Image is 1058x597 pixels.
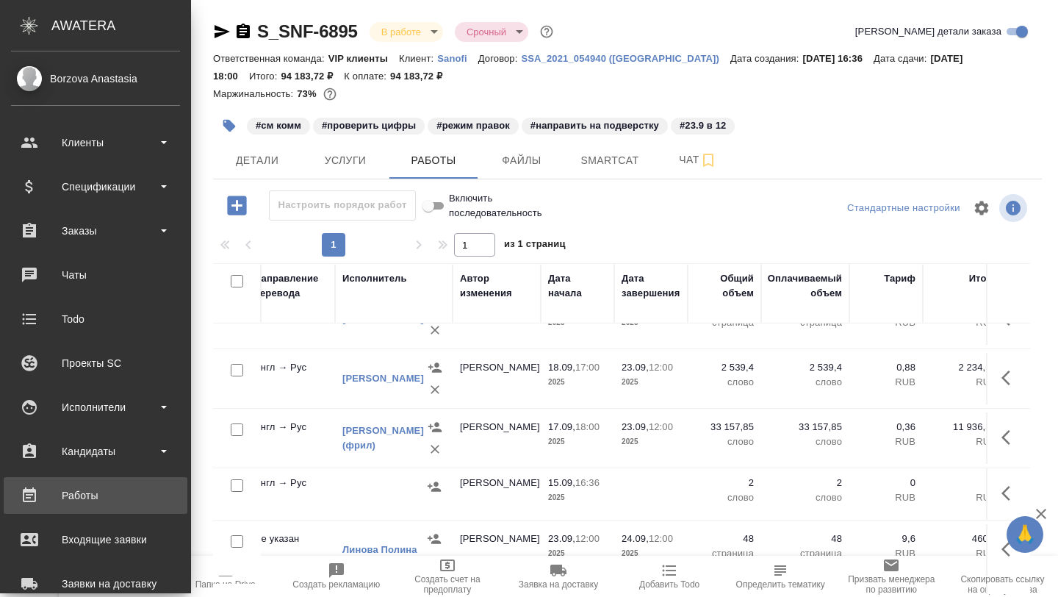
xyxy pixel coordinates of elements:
[857,420,915,435] p: 0,36
[768,271,842,301] div: Оплачиваемый объем
[930,476,996,490] p: 0
[398,151,469,170] span: Работы
[11,308,180,330] div: Todo
[930,532,996,546] p: 460,8
[695,420,754,435] p: 33 157,85
[322,118,416,133] p: #проверить цифры
[845,574,938,595] span: Призвать менеджера по развитию
[222,151,292,170] span: Детали
[695,360,754,375] p: 2 539,4
[930,490,996,505] p: RUB
[51,11,191,40] div: AWATERA
[548,533,575,544] p: 23.09,
[377,26,425,38] button: В работе
[857,476,915,490] p: 0
[548,271,607,301] div: Дата начала
[736,579,825,590] span: Определить тематику
[478,53,522,64] p: Договор:
[969,271,996,286] div: Итого
[855,24,1001,39] span: [PERSON_NAME] детали заказа
[11,396,180,418] div: Исполнители
[993,360,1028,396] button: Здесь прячутся важные кнопки
[769,435,842,449] p: слово
[519,579,598,590] span: Заявка на доставку
[424,357,446,379] button: Назначить
[663,151,733,169] span: Чат
[213,53,328,64] p: Ответственная команда:
[1012,519,1037,550] span: 🙏
[423,528,445,550] button: Назначить
[390,71,453,82] p: 94 183,72 ₽
[11,71,180,87] div: Borzova Anastasia
[548,490,607,505] p: 2025
[436,118,510,133] p: #режим правок
[281,556,392,597] button: Создать рекламацию
[530,118,659,133] p: #направить на подверстку
[930,546,996,561] p: RUB
[449,191,542,221] span: Включить последовательность
[342,373,424,384] a: [PERSON_NAME]
[730,53,802,64] p: Дата создания:
[213,110,245,142] button: Добавить тэг
[423,476,445,498] button: Назначить
[548,375,607,390] p: 2025
[292,579,380,590] span: Создать рекламацию
[622,375,680,390] p: 2025
[437,53,478,64] p: Sanofi
[257,21,358,41] a: S_SNF-6895
[857,375,915,390] p: RUB
[769,360,842,375] p: 2 539,4
[575,421,600,432] p: 18:00
[281,71,344,82] p: 94 183,72 ₽
[310,151,381,170] span: Услуги
[213,88,297,99] p: Маржинальность:
[170,556,281,597] button: Папка на Drive
[504,235,566,257] span: из 1 страниц
[639,579,699,590] span: Добавить Todo
[622,421,649,432] p: 23.09,
[423,550,445,572] button: Удалить
[11,573,180,595] div: Заявки на доставку
[699,151,717,169] svg: Подписаться
[11,176,180,198] div: Спецификации
[993,532,1028,567] button: Здесь прячутся важные кнопки
[11,529,180,551] div: Входящие заявки
[453,412,541,464] td: [PERSON_NAME]
[4,345,187,382] a: Проекты SC
[649,533,673,544] p: 12:00
[424,319,446,341] button: Удалить
[622,435,680,449] p: 2025
[256,118,301,133] p: #см комм
[857,490,915,505] p: RUB
[245,118,312,131] span: см комм
[725,556,836,597] button: Определить тематику
[695,546,754,561] p: страница
[695,476,754,490] p: 2
[455,22,528,42] div: В работе
[930,360,996,375] p: 2 234,67
[344,71,390,82] p: К оплате:
[769,375,842,390] p: слово
[328,53,399,64] p: VIP клиенты
[521,51,730,64] a: SSA_2021_054940 ([GEOGRAPHIC_DATA])
[11,132,180,154] div: Клиенты
[769,476,842,490] p: 2
[342,544,417,555] a: Линова Полина
[649,421,673,432] p: 12:00
[4,477,187,514] a: Работы
[769,546,842,561] p: страница
[520,118,669,131] span: направить на подверстку
[247,524,335,576] td: Не указан
[392,556,503,597] button: Создать счет на предоплату
[857,360,915,375] p: 0,88
[802,53,874,64] p: [DATE] 16:36
[857,435,915,449] p: RUB
[548,546,607,561] p: 2025
[462,26,511,38] button: Срочный
[930,375,996,390] p: RUB
[884,271,915,286] div: Тариф
[424,438,446,460] button: Удалить
[486,151,557,170] span: Файлы
[247,468,335,520] td: Англ → Рус
[947,556,1058,597] button: Скопировать ссылку на оценку заказа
